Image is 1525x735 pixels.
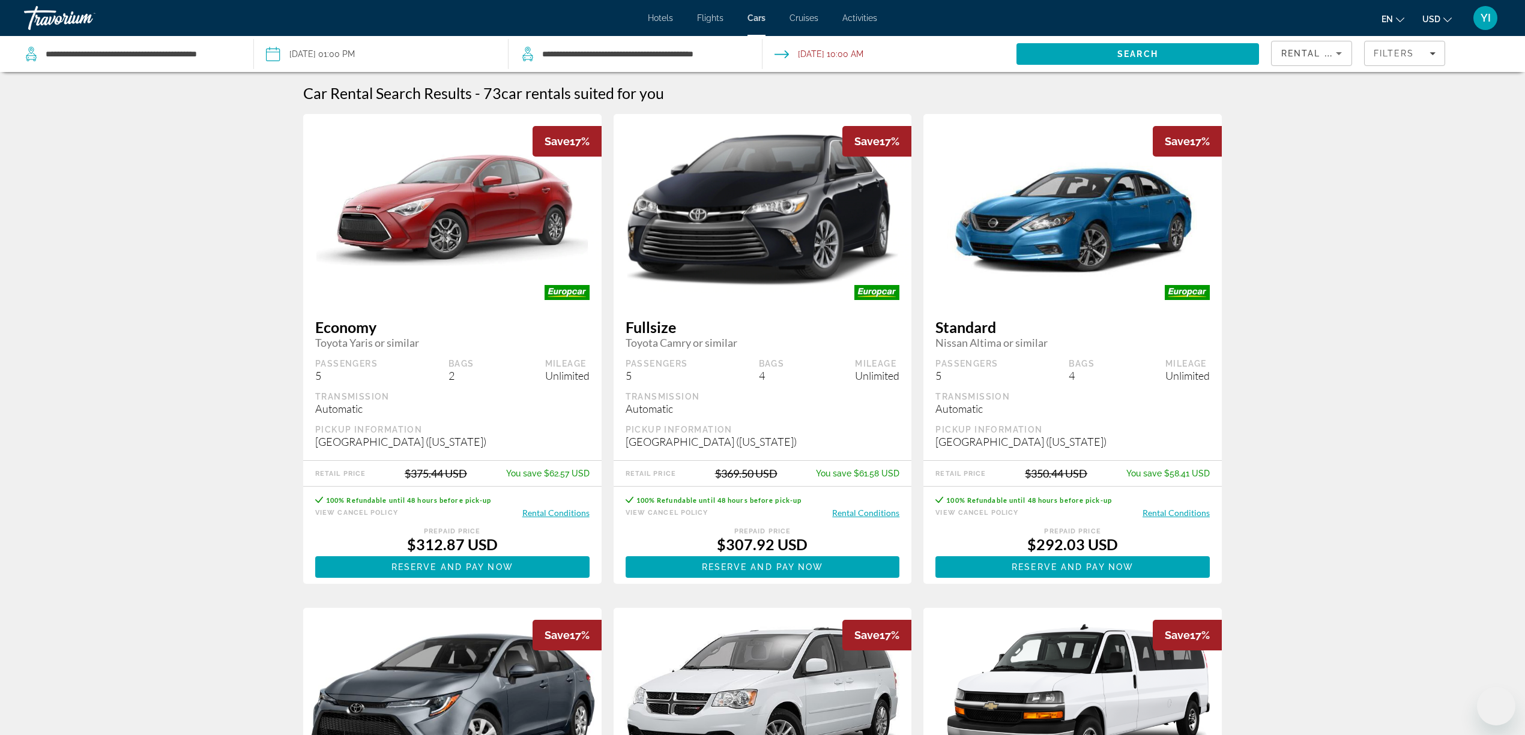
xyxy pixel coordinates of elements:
span: Cars [747,13,766,23]
span: Standard [935,318,1210,336]
img: EUROPCAR [1153,279,1222,306]
span: 100% Refundable until 48 hours before pick-up [326,496,492,504]
div: Mileage [855,358,899,369]
img: Nissan Altima or similar [923,127,1222,294]
input: Search dropoff location [541,45,744,63]
div: 4 [759,369,785,382]
button: User Menu [1470,5,1501,31]
img: EUROPCAR [533,279,602,306]
div: Unlimited [1165,369,1210,382]
div: Transmission [315,391,590,402]
div: $307.92 USD [626,535,900,553]
div: 4 [1069,369,1095,382]
span: YI [1481,12,1491,24]
span: USD [1422,14,1440,24]
button: Change currency [1422,10,1452,28]
span: Reserve and pay now [702,562,824,572]
span: 100% Refundable until 48 hours before pick-up [946,496,1112,504]
button: Open drop-off date and time picker [775,36,863,72]
button: Reserve and pay now [935,556,1210,578]
button: Reserve and pay now [315,556,590,578]
div: Bags [1069,358,1095,369]
img: EUROPCAR [842,279,911,306]
button: View Cancel Policy [935,507,1018,518]
span: Toyota Camry or similar [626,336,900,349]
div: Prepaid Price [626,527,900,535]
div: 2 [448,369,474,382]
div: $312.87 USD [315,535,590,553]
button: Rental Conditions [832,507,899,518]
span: Search [1117,49,1158,59]
span: Rental Company [1281,49,1374,58]
div: Automatic [626,402,900,415]
div: Automatic [315,402,590,415]
iframe: Button to launch messaging window [1477,687,1515,725]
span: Economy [315,318,590,336]
button: Search [1016,43,1258,65]
div: 17% [533,126,602,157]
button: Rental Conditions [1143,507,1210,518]
div: Unlimited [855,369,899,382]
span: Save [854,629,880,641]
div: 17% [842,126,911,157]
span: You save [816,469,851,478]
button: Filters [1364,41,1445,66]
div: 17% [533,620,602,650]
input: Search pickup location [44,45,235,63]
span: Save [854,135,880,148]
span: car rentals suited for you [501,84,664,102]
div: Passengers [315,358,378,369]
div: Prepaid Price [315,527,590,535]
div: Transmission [626,391,900,402]
button: Rental Conditions [522,507,590,518]
div: Automatic [935,402,1210,415]
div: $62.57 USD [506,469,590,478]
div: Transmission [935,391,1210,402]
span: Cruises [790,13,818,23]
span: Fullsize [626,318,900,336]
div: Mileage [1165,358,1210,369]
span: You save [506,469,542,478]
div: Bags [759,358,785,369]
button: View Cancel Policy [626,507,708,518]
div: $375.44 USD [405,467,467,480]
span: Hotels [648,13,673,23]
div: 5 [315,369,378,382]
div: Pickup Information [626,424,900,435]
a: Flights [697,13,723,23]
div: Retail Price [935,470,986,478]
div: 17% [1153,126,1222,157]
span: Save [545,135,570,148]
span: Save [545,629,570,641]
div: $61.58 USD [816,469,899,478]
div: Prepaid Price [935,527,1210,535]
mat-select: Sort by [1281,46,1342,61]
span: Filters [1374,49,1415,58]
img: Toyota Camry or similar [614,127,912,293]
span: You save [1126,469,1162,478]
button: Pickup date: Oct 24, 2025 01:00 PM [266,36,355,72]
button: Change language [1382,10,1404,28]
div: $350.44 USD [1025,467,1087,480]
span: - [475,84,480,102]
div: Pickup Information [935,424,1210,435]
img: Toyota Yaris or similar [303,149,602,272]
span: Reserve and pay now [1012,562,1134,572]
button: Reserve and pay now [626,556,900,578]
span: Save [1165,629,1190,641]
div: Bags [448,358,474,369]
div: 5 [626,369,688,382]
h2: 73 [483,84,664,102]
span: Nissan Altima or similar [935,336,1210,349]
div: 17% [842,620,911,650]
span: Toyota Yaris or similar [315,336,590,349]
h1: Car Rental Search Results [303,84,472,102]
span: Activities [842,13,877,23]
button: View Cancel Policy [315,507,398,518]
div: [GEOGRAPHIC_DATA] ([US_STATE]) [626,435,900,448]
div: 17% [1153,620,1222,650]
